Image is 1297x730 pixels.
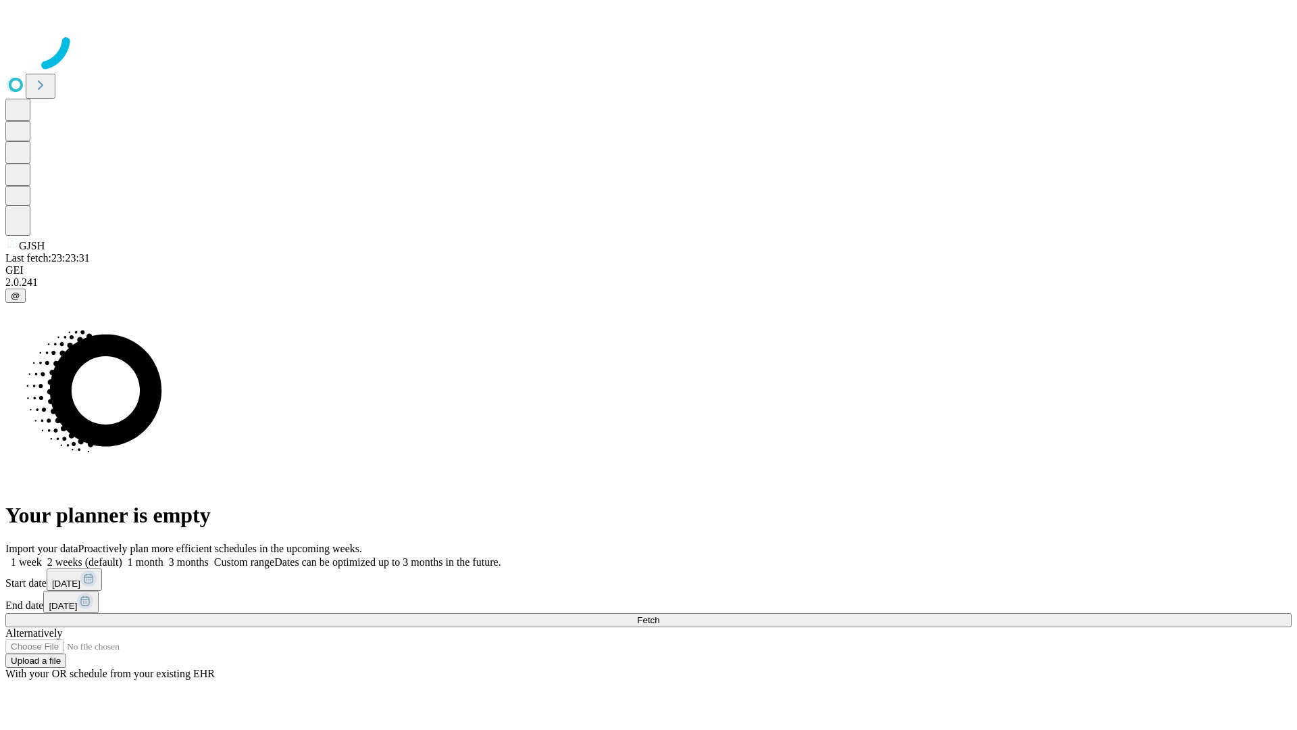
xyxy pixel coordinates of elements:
[274,556,501,568] span: Dates can be optimized up to 3 months in the future.
[5,289,26,303] button: @
[169,556,209,568] span: 3 months
[128,556,163,568] span: 1 month
[5,627,62,639] span: Alternatively
[5,543,78,554] span: Import your data
[47,568,102,591] button: [DATE]
[19,240,45,251] span: GJSH
[11,291,20,301] span: @
[5,264,1292,276] div: GEI
[5,503,1292,528] h1: Your planner is empty
[5,654,66,668] button: Upload a file
[49,601,77,611] span: [DATE]
[47,556,122,568] span: 2 weeks (default)
[5,613,1292,627] button: Fetch
[5,668,215,679] span: With your OR schedule from your existing EHR
[214,556,274,568] span: Custom range
[5,276,1292,289] div: 2.0.241
[5,591,1292,613] div: End date
[637,615,659,625] span: Fetch
[11,556,42,568] span: 1 week
[5,252,90,264] span: Last fetch: 23:23:31
[52,579,80,589] span: [DATE]
[5,568,1292,591] div: Start date
[78,543,362,554] span: Proactively plan more efficient schedules in the upcoming weeks.
[43,591,99,613] button: [DATE]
